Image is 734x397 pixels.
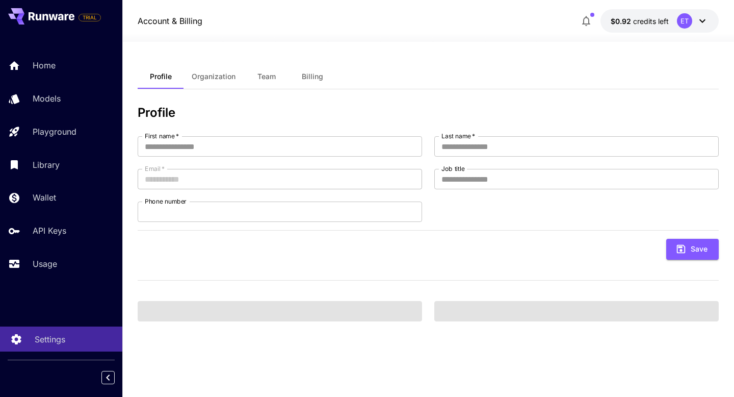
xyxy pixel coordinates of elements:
[302,72,323,81] span: Billing
[666,239,719,260] button: Save
[33,159,60,171] p: Library
[138,15,202,27] nav: breadcrumb
[33,92,61,105] p: Models
[145,132,179,140] label: First name
[33,126,76,138] p: Playground
[677,13,692,29] div: ET
[145,164,165,173] label: Email
[150,72,172,81] span: Profile
[611,16,669,27] div: $0.9199
[441,164,465,173] label: Job title
[257,72,276,81] span: Team
[192,72,235,81] span: Organization
[101,371,115,384] button: Collapse sidebar
[33,59,56,71] p: Home
[611,17,633,26] span: $0.92
[441,132,475,140] label: Last name
[33,191,56,204] p: Wallet
[78,11,101,23] span: Add your payment card to enable full platform functionality.
[145,197,187,206] label: Phone number
[138,15,202,27] a: Account & Billing
[600,9,719,33] button: $0.9199ET
[33,225,66,237] p: API Keys
[138,106,719,120] h3: Profile
[35,333,65,345] p: Settings
[79,14,100,21] span: TRIAL
[109,368,122,387] div: Collapse sidebar
[33,258,57,270] p: Usage
[633,17,669,26] span: credits left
